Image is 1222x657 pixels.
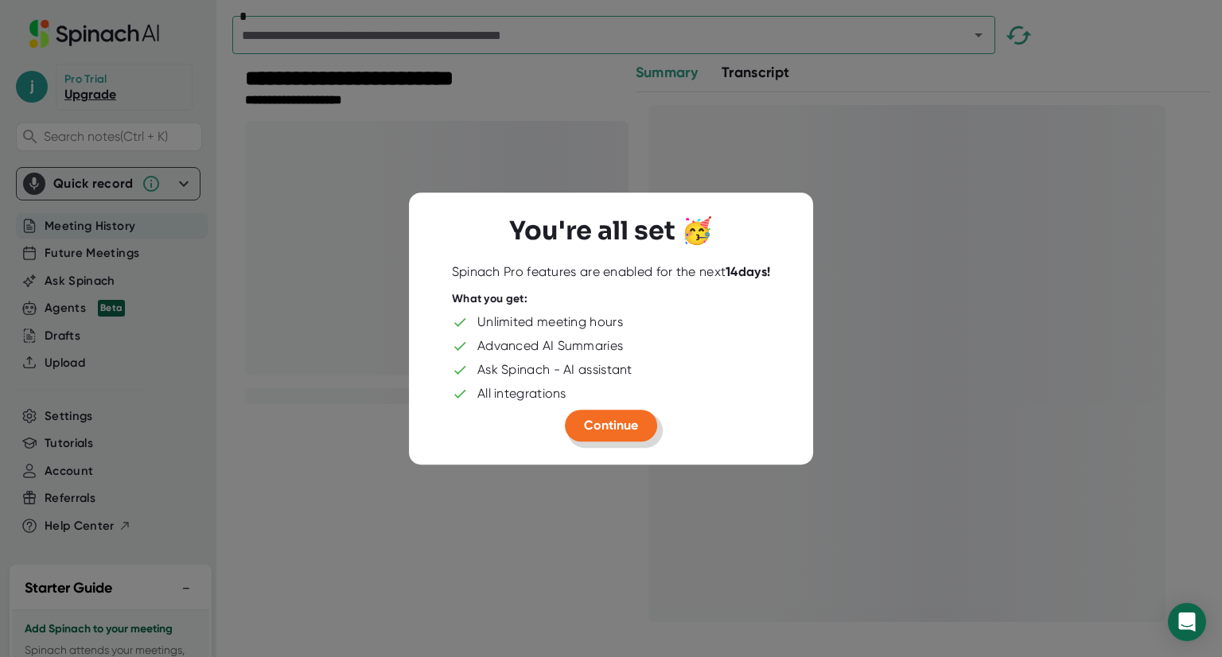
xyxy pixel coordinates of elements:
[477,314,623,330] div: Unlimited meeting hours
[584,418,638,433] span: Continue
[509,216,713,246] h3: You're all set 🥳
[1168,603,1206,641] div: Open Intercom Messenger
[726,264,770,279] b: 14 days!
[477,362,632,378] div: Ask Spinach - AI assistant
[452,264,771,280] div: Spinach Pro features are enabled for the next
[452,292,527,306] div: What you get:
[565,410,657,441] button: Continue
[477,338,623,354] div: Advanced AI Summaries
[477,386,566,402] div: All integrations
